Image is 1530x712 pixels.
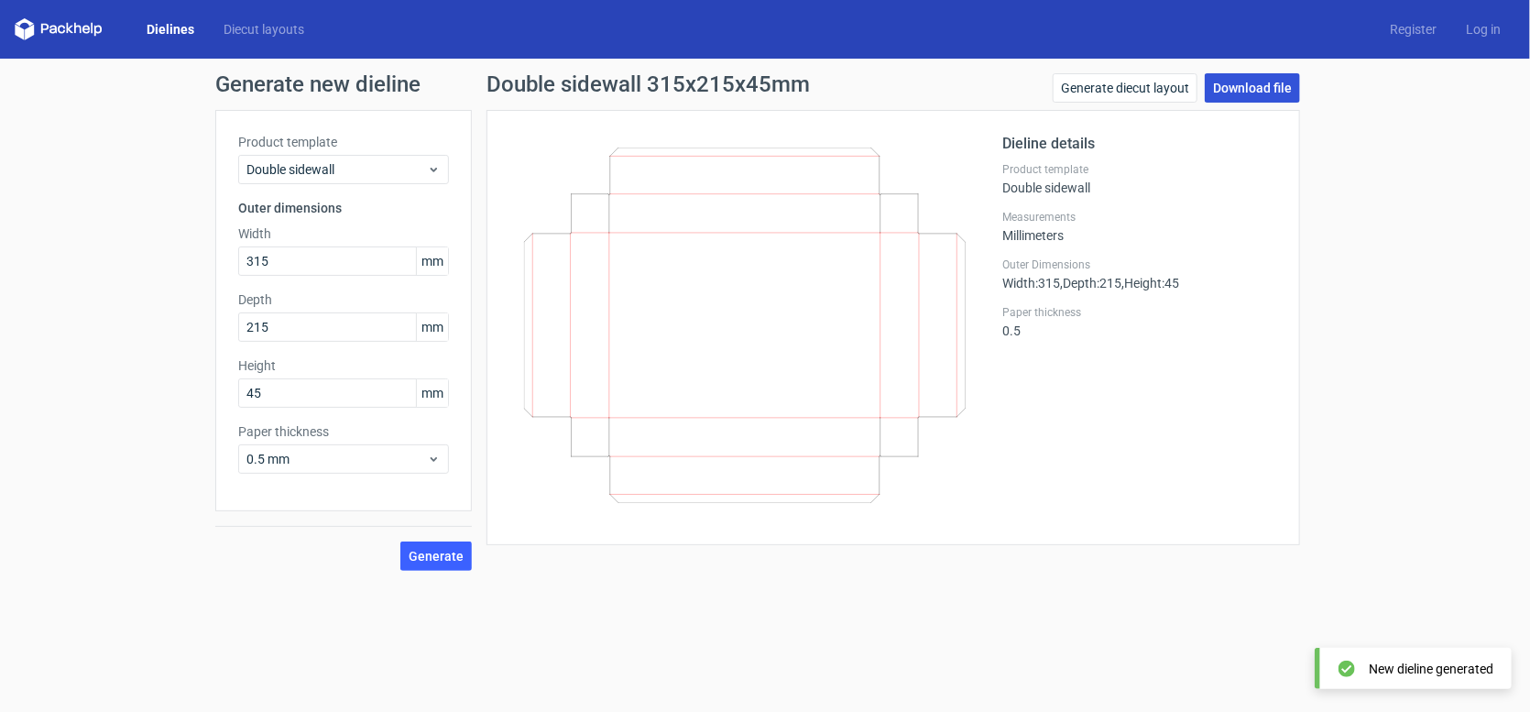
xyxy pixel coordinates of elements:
[1060,276,1121,290] span: , Depth : 215
[1002,133,1277,155] h2: Dieline details
[246,160,427,179] span: Double sidewall
[486,73,810,95] h1: Double sidewall 315x215x45mm
[1002,257,1277,272] label: Outer Dimensions
[416,247,448,275] span: mm
[238,199,449,217] h3: Outer dimensions
[238,356,449,375] label: Height
[416,379,448,407] span: mm
[209,20,319,38] a: Diecut layouts
[238,133,449,151] label: Product template
[246,450,427,468] span: 0.5 mm
[132,20,209,38] a: Dielines
[1375,20,1451,38] a: Register
[215,73,1315,95] h1: Generate new dieline
[1369,660,1493,678] div: New dieline generated
[1002,276,1060,290] span: Width : 315
[1002,305,1277,338] div: 0.5
[1002,210,1277,225] label: Measurements
[1053,73,1197,103] a: Generate diecut layout
[1451,20,1515,38] a: Log in
[238,290,449,309] label: Depth
[1002,162,1277,195] div: Double sidewall
[416,313,448,341] span: mm
[1002,305,1277,320] label: Paper thickness
[238,422,449,441] label: Paper thickness
[1002,162,1277,177] label: Product template
[238,225,449,243] label: Width
[409,550,464,563] span: Generate
[1121,276,1179,290] span: , Height : 45
[1002,210,1277,243] div: Millimeters
[400,542,472,571] button: Generate
[1205,73,1300,103] a: Download file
